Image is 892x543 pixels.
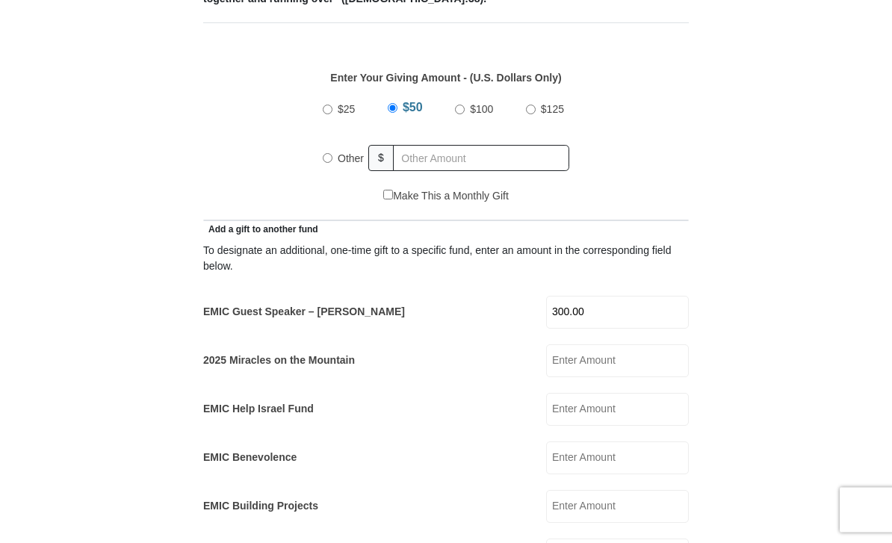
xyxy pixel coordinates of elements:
label: EMIC Benevolence [203,450,297,466]
label: EMIC Guest Speaker – [PERSON_NAME] [203,305,405,320]
label: 2025 Miracles on the Mountain [203,353,355,369]
span: $100 [470,104,493,116]
input: Enter Amount [546,345,689,378]
input: Enter Amount [546,394,689,426]
span: $ [368,146,394,172]
input: Make This a Monthly Gift [383,190,393,200]
input: Enter Amount [546,491,689,524]
label: EMIC Building Projects [203,499,318,515]
div: To designate an additional, one-time gift to a specific fund, enter an amount in the correspondin... [203,243,689,275]
span: $125 [541,104,564,116]
span: $50 [403,102,423,114]
input: Enter Amount [546,442,689,475]
span: Other [338,153,364,165]
span: $25 [338,104,355,116]
input: Enter Amount [546,297,689,329]
label: EMIC Help Israel Fund [203,402,314,418]
input: Other Amount [393,146,569,172]
label: Make This a Monthly Gift [383,189,509,205]
strong: Enter Your Giving Amount - (U.S. Dollars Only) [330,72,561,84]
span: Add a gift to another fund [203,225,318,235]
